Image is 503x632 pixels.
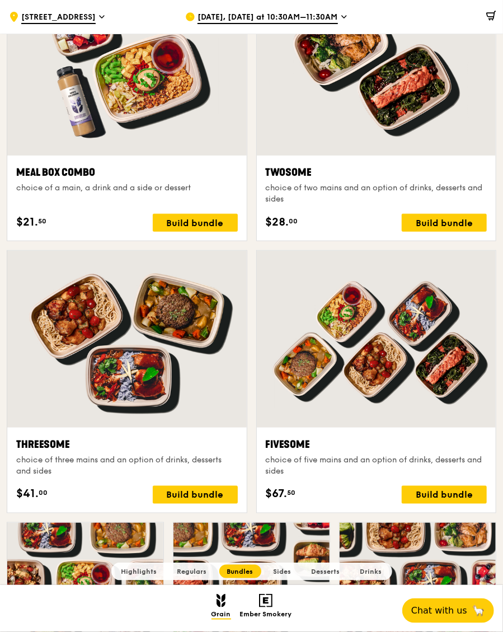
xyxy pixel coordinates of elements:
div: Fivesome [266,437,487,452]
div: choice of two mains and an option of drinks, desserts and sides [266,182,487,205]
div: Build bundle [402,486,487,504]
span: [STREET_ADDRESS] [21,12,96,24]
span: $21. [16,214,38,231]
span: $28. [266,214,289,231]
img: Grain mobile logo [217,594,226,607]
div: Build bundle [153,214,238,232]
span: $41. [16,486,39,503]
span: Grain [211,610,231,620]
div: Threesome [16,437,238,452]
div: Twosome [266,165,487,180]
div: Build bundle [402,214,487,232]
span: 50 [288,489,296,498]
span: $67. [266,486,288,503]
span: 00 [39,489,48,498]
div: choice of a main, a drink and a side or dessert [16,182,238,194]
span: Ember Smokery [240,610,292,620]
span: [DATE], [DATE] at 10:30AM–11:30AM [198,12,338,24]
span: Chat with us [411,604,467,617]
span: 50 [38,217,46,226]
div: choice of five mains and an option of drinks, desserts and sides [266,455,487,477]
div: Build bundle [153,486,238,504]
img: Ember Smokery mobile logo [259,594,272,607]
span: 00 [289,217,298,226]
span: 🦙 [472,604,485,617]
div: choice of three mains and an option of drinks, desserts and sides [16,455,238,477]
div: Meal Box Combo [16,165,238,180]
button: Chat with us🦙 [402,598,494,623]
